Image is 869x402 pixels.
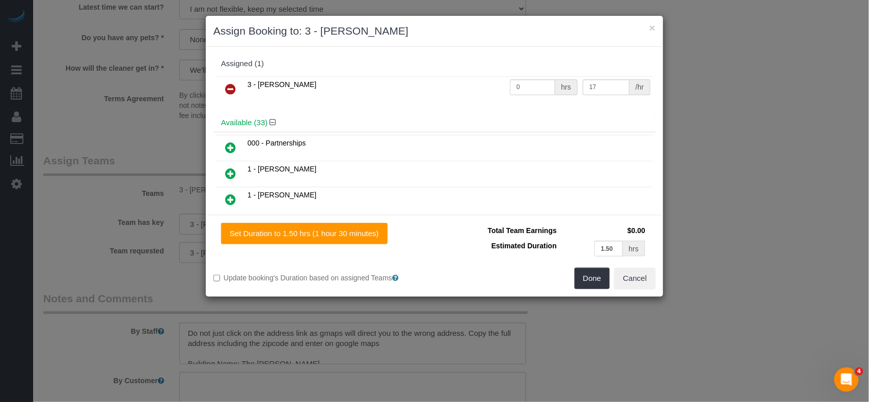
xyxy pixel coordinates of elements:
[248,139,306,147] span: 000 - Partnerships
[213,275,220,281] input: Update booking's Duration based on assigned Teams
[630,79,650,95] div: /hr
[213,273,427,283] label: Update booking's Duration based on assigned Teams
[623,241,645,256] div: hrs
[248,80,316,89] span: 3 - [PERSON_NAME]
[575,268,610,289] button: Done
[221,223,388,244] button: Set Duration to 1.50 hrs (1 hour 30 minutes)
[442,223,559,238] td: Total Team Earnings
[248,165,316,173] span: 1 - [PERSON_NAME]
[213,23,656,39] h3: Assign Booking to: 3 - [PERSON_NAME]
[221,119,648,127] h4: Available (33)
[649,22,656,33] button: ×
[834,367,859,392] iframe: Intercom live chat
[221,60,648,68] div: Assigned (1)
[555,79,578,95] div: hrs
[248,191,316,199] span: 1 - [PERSON_NAME]
[559,223,648,238] td: $0.00
[492,242,557,250] span: Estimated Duration
[855,367,863,376] span: 4
[614,268,656,289] button: Cancel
